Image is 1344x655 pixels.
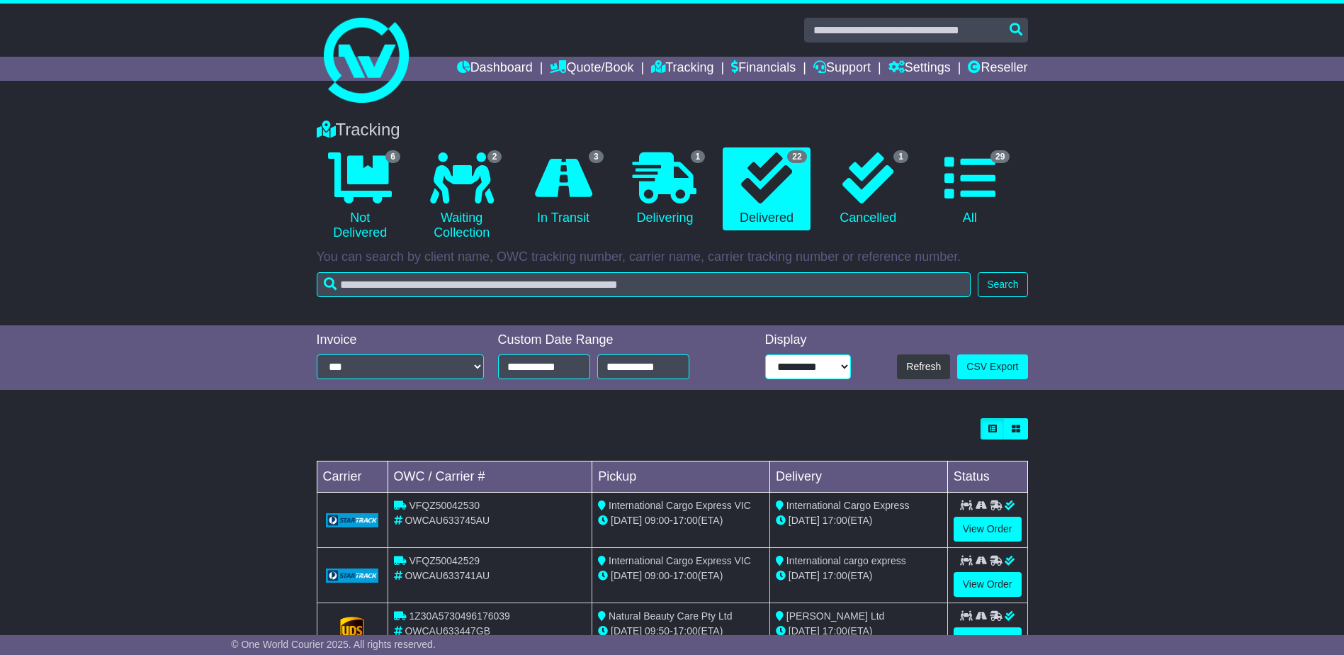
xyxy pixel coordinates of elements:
span: [DATE] [611,625,642,637]
p: You can search by client name, OWC tracking number, carrier name, carrier tracking number or refe... [317,250,1028,265]
span: 17:00 [673,625,698,637]
span: [DATE] [611,570,642,581]
a: 22 Delivered [723,147,810,231]
a: View Order [954,517,1022,542]
a: View Order [954,627,1022,652]
div: (ETA) [776,513,942,528]
span: 09:00 [645,570,670,581]
div: - (ETA) [598,624,764,639]
span: OWCAU633745AU [405,515,490,526]
img: GetCarrierServiceLogo [340,617,364,645]
span: International Cargo Express VIC [609,555,751,566]
span: 1 [893,150,908,163]
span: [DATE] [789,515,820,526]
td: Status [947,461,1027,493]
div: Custom Date Range [498,332,725,348]
span: Natural Beauty Care Pty Ltd [609,610,732,622]
span: VFQZ50042529 [409,555,480,566]
span: OWCAU633447GB [405,625,490,637]
td: Delivery [769,461,947,493]
div: (ETA) [776,624,942,639]
div: - (ETA) [598,513,764,528]
img: GetCarrierServiceLogo [326,569,379,583]
td: OWC / Carrier # [388,461,592,493]
button: Refresh [897,354,950,379]
span: International cargo express [786,555,906,566]
span: [DATE] [789,625,820,637]
a: View Order [954,572,1022,597]
a: 1 Delivering [621,147,708,231]
span: 2 [487,150,502,163]
img: GetCarrierServiceLogo [326,513,379,527]
span: 17:00 [823,570,847,581]
span: 17:00 [673,515,698,526]
a: Quote/Book [550,57,633,81]
span: VFQZ50042530 [409,500,480,511]
span: 17:00 [673,570,698,581]
a: Settings [888,57,951,81]
div: Tracking [310,120,1035,140]
div: (ETA) [776,569,942,583]
span: 17:00 [823,515,847,526]
a: 29 All [926,147,1013,231]
span: 17:00 [823,625,847,637]
a: Reseller [968,57,1027,81]
span: © One World Courier 2025. All rights reserved. [231,639,436,650]
div: - (ETA) [598,569,764,583]
span: 1Z30A5730496176039 [409,610,509,622]
button: Search [978,272,1027,297]
span: 29 [990,150,1010,163]
a: 2 Waiting Collection [418,147,505,246]
a: Dashboard [457,57,533,81]
span: 6 [385,150,400,163]
span: 1 [691,150,706,163]
span: 3 [589,150,604,163]
a: 6 Not Delivered [317,147,404,246]
a: Financials [731,57,796,81]
span: 09:00 [645,515,670,526]
span: [PERSON_NAME] Ltd [786,610,885,622]
span: [DATE] [611,515,642,526]
a: Support [813,57,871,81]
td: Carrier [317,461,388,493]
span: 22 [787,150,806,163]
a: Tracking [651,57,713,81]
td: Pickup [592,461,770,493]
span: OWCAU633741AU [405,570,490,581]
div: Display [765,332,851,348]
span: [DATE] [789,570,820,581]
span: International Cargo Express VIC [609,500,751,511]
a: CSV Export [957,354,1027,379]
a: 3 In Transit [519,147,606,231]
span: 09:50 [645,625,670,637]
span: International Cargo Express [786,500,910,511]
div: Invoice [317,332,484,348]
a: 1 Cancelled [825,147,912,231]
